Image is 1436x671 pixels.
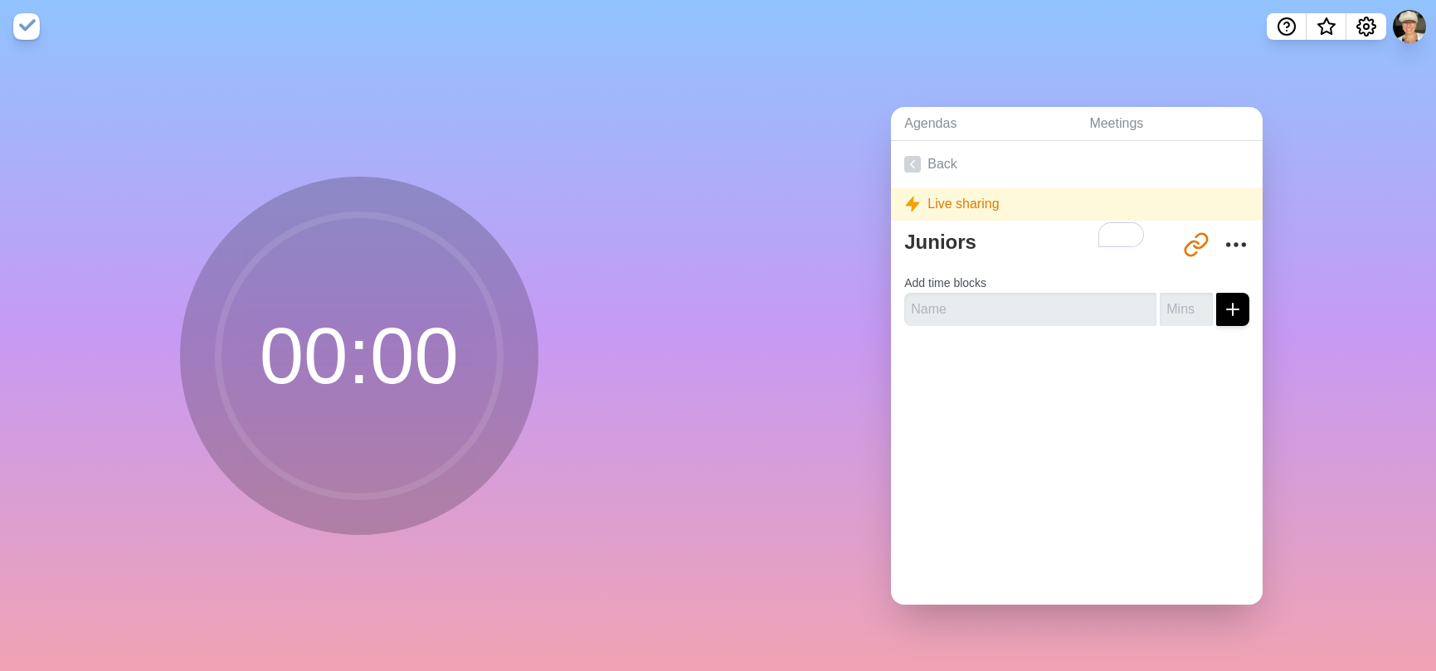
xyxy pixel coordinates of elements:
[891,141,1263,187] a: Back
[904,276,986,289] label: Add time blocks
[891,187,1263,221] div: Live sharing
[891,107,1076,141] a: Agendas
[1267,13,1307,40] button: Help
[1180,228,1213,261] button: Share link
[1346,13,1386,40] button: Settings
[1076,107,1263,141] a: Meetings
[1307,13,1346,40] button: What’s new
[904,293,1156,326] input: Name
[1219,228,1253,261] button: More
[898,224,1173,260] textarea: To enrich screen reader interactions, please activate Accessibility in Grammarly extension settings
[1160,293,1213,326] input: Mins
[13,13,40,40] img: timeblocks logo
